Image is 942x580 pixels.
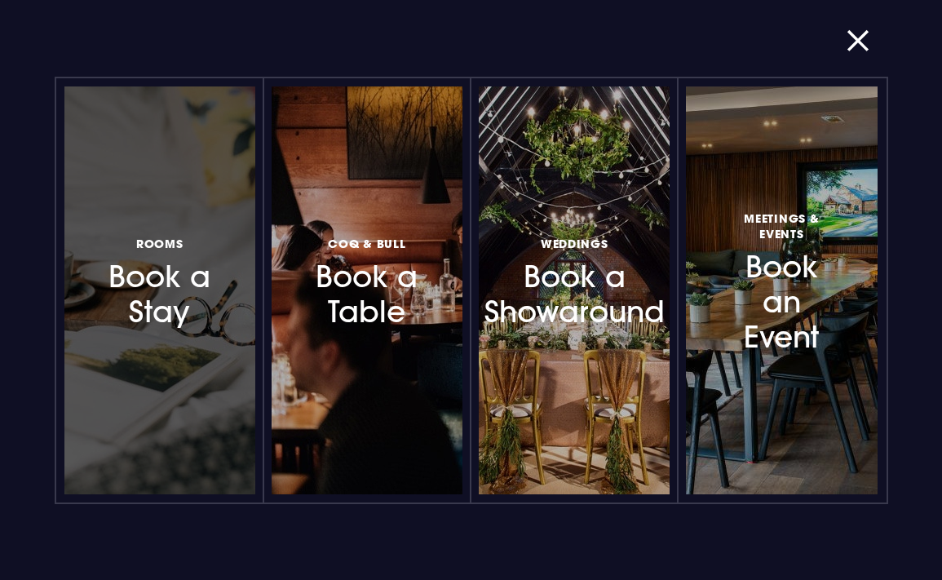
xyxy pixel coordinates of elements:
span: Coq & Bull [328,236,405,251]
h3: Book an Event [728,208,836,356]
h3: Book a Showaround [520,233,628,330]
a: WeddingsBook a Showaround [479,86,670,494]
a: RoomsBook a Stay [64,86,255,494]
h3: Book a Table [312,233,421,330]
span: Meetings & Events [728,210,836,241]
span: Rooms [136,236,184,251]
span: Weddings [541,236,608,251]
h3: Book a Stay [105,233,214,330]
a: Coq & BullBook a Table [272,86,462,494]
a: Meetings & EventsBook an Event [686,86,877,494]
